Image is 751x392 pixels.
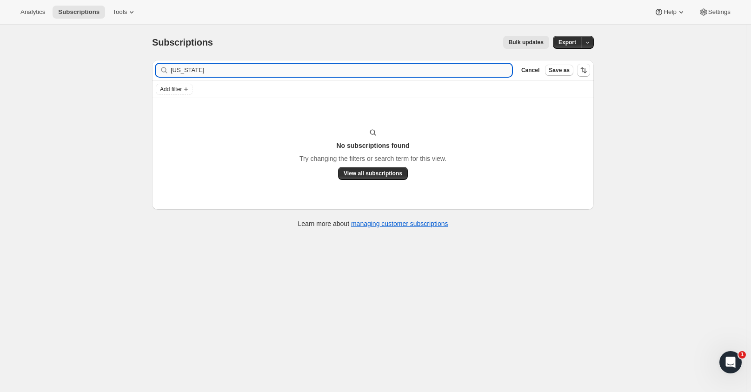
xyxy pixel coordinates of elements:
[509,39,544,46] span: Bulk updates
[521,66,539,74] span: Cancel
[577,64,590,77] button: Sort the results
[553,36,582,49] button: Export
[738,351,746,359] span: 1
[156,84,193,95] button: Add filter
[53,6,105,19] button: Subscriptions
[664,8,676,16] span: Help
[719,351,742,373] iframe: Intercom live chat
[15,6,51,19] button: Analytics
[20,8,45,16] span: Analytics
[693,6,736,19] button: Settings
[545,65,573,76] button: Save as
[298,219,448,228] p: Learn more about
[113,8,127,16] span: Tools
[338,167,408,180] button: View all subscriptions
[344,170,402,177] span: View all subscriptions
[171,64,512,77] input: Filter subscribers
[649,6,691,19] button: Help
[58,8,100,16] span: Subscriptions
[503,36,549,49] button: Bulk updates
[351,220,448,227] a: managing customer subscriptions
[152,37,213,47] span: Subscriptions
[549,66,570,74] span: Save as
[558,39,576,46] span: Export
[160,86,182,93] span: Add filter
[336,141,409,150] h3: No subscriptions found
[107,6,142,19] button: Tools
[708,8,731,16] span: Settings
[299,154,446,163] p: Try changing the filters or search term for this view.
[518,65,543,76] button: Cancel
